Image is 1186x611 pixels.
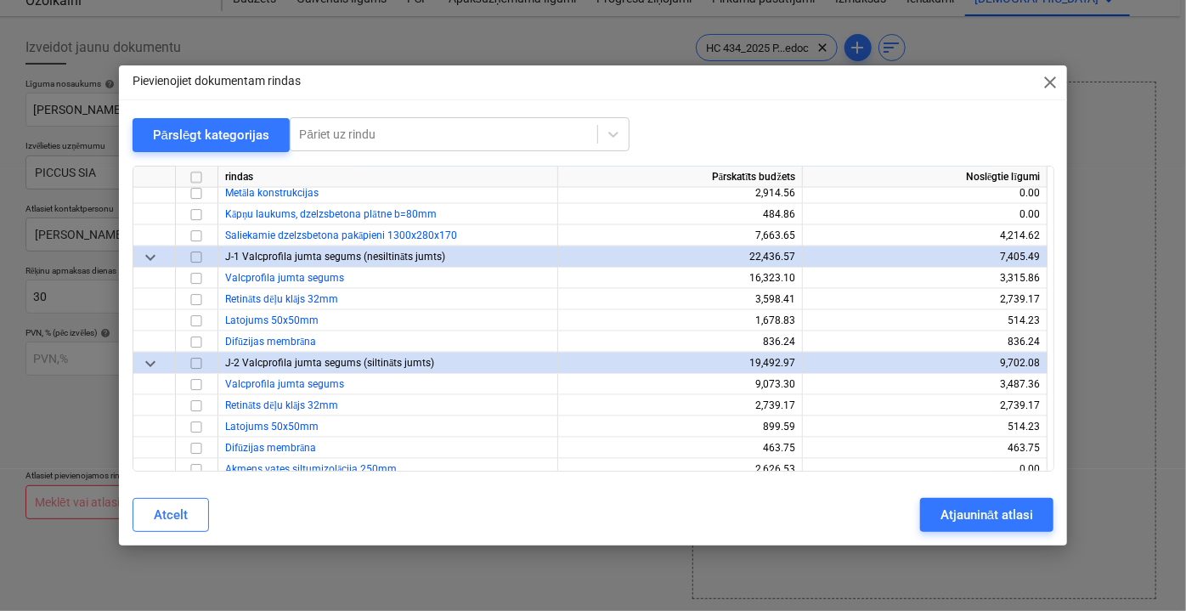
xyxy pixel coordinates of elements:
div: 2,739.17 [810,289,1040,310]
div: Pārskatīts budžets [558,167,803,188]
a: Retināts dēļu klājs 32mm [225,399,338,411]
button: Atjaunināt atlasi [920,498,1053,532]
a: Saliekamie dzelzsbetona pakāpieni 1300x280x170 [225,229,457,241]
a: Akmens vates siltumizolācija 250mm [225,463,397,475]
a: Retināts dēļu klājs 32mm [225,293,338,305]
span: keyboard_arrow_down [140,353,161,373]
span: close [1040,72,1060,93]
div: Pārslēgt kategorijas [153,124,270,146]
div: 2,739.17 [810,395,1040,416]
span: keyboard_arrow_down [140,246,161,267]
div: 514.23 [810,416,1040,438]
button: Atcelt [133,498,209,532]
div: 836.24 [810,331,1040,353]
div: 3,315.86 [810,268,1040,289]
div: 22,436.57 [565,246,795,268]
div: rindas [218,167,558,188]
a: Valcprofila jumta segums [225,378,344,390]
div: 9,073.30 [565,374,795,395]
a: Difūzijas membrāna [225,336,316,348]
p: Pievienojiet dokumentam rindas [133,72,301,90]
button: Pārslēgt kategorijas [133,118,291,152]
div: 19,492.97 [565,353,795,374]
a: Metāla konstrukcijas [225,187,319,199]
div: Atjaunināt atlasi [940,504,1033,526]
a: Latojums 50x50mm [225,421,319,433]
div: 2,739.17 [565,395,795,416]
div: 0.00 [810,204,1040,225]
span: J-1 Valcprofila jumta segums (nesiltināts jumts) [225,251,445,263]
div: 7,405.49 [810,246,1040,268]
div: 9,702.08 [810,353,1040,374]
div: Noslēgtie līgumi [803,167,1048,188]
div: 2,914.56 [565,183,795,204]
div: 484.86 [565,204,795,225]
div: 899.59 [565,416,795,438]
a: Difūzijas membrāna [225,442,316,454]
div: 514.23 [810,310,1040,331]
div: 2,626.53 [565,459,795,480]
div: 3,598.41 [565,289,795,310]
div: 3,487.36 [810,374,1040,395]
div: 7,663.65 [565,225,795,246]
span: J-2 Valcprofila jumta segums (siltināts jumts) [225,357,434,369]
div: Atcelt [154,504,188,526]
div: 1,678.83 [565,310,795,331]
div: 463.75 [565,438,795,459]
div: 836.24 [565,331,795,353]
div: 463.75 [810,438,1040,459]
div: 0.00 [810,459,1040,480]
a: Valcprofila jumta segums [225,272,344,284]
div: 0.00 [810,183,1040,204]
a: Kāpņu laukums, dzelzsbetona plātne b=80mm [225,208,437,220]
div: 16,323.10 [565,268,795,289]
a: Latojums 50x50mm [225,314,319,326]
div: 4,214.62 [810,225,1040,246]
